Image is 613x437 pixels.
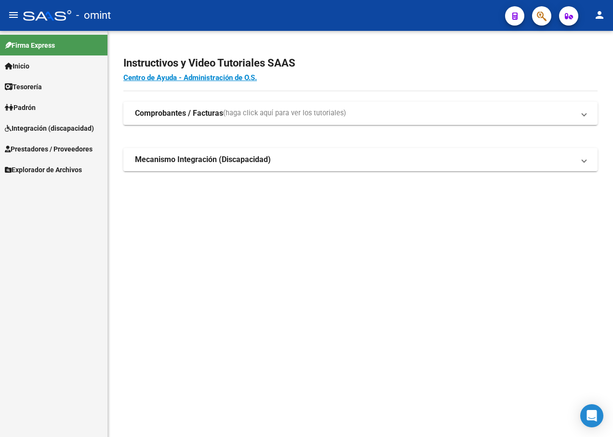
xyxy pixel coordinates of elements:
div: Open Intercom Messenger [580,404,603,427]
span: (haga click aquí para ver los tutoriales) [223,108,346,119]
strong: Mecanismo Integración (Discapacidad) [135,154,271,165]
mat-icon: person [594,9,605,21]
mat-expansion-panel-header: Comprobantes / Facturas(haga click aquí para ver los tutoriales) [123,102,598,125]
mat-expansion-panel-header: Mecanismo Integración (Discapacidad) [123,148,598,171]
span: Firma Express [5,40,55,51]
mat-icon: menu [8,9,19,21]
span: Inicio [5,61,29,71]
span: Integración (discapacidad) [5,123,94,134]
span: Prestadores / Proveedores [5,144,93,154]
span: - omint [76,5,111,26]
strong: Comprobantes / Facturas [135,108,223,119]
span: Padrón [5,102,36,113]
a: Centro de Ayuda - Administración de O.S. [123,73,257,82]
span: Tesorería [5,82,42,92]
h2: Instructivos y Video Tutoriales SAAS [123,54,598,72]
span: Explorador de Archivos [5,164,82,175]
